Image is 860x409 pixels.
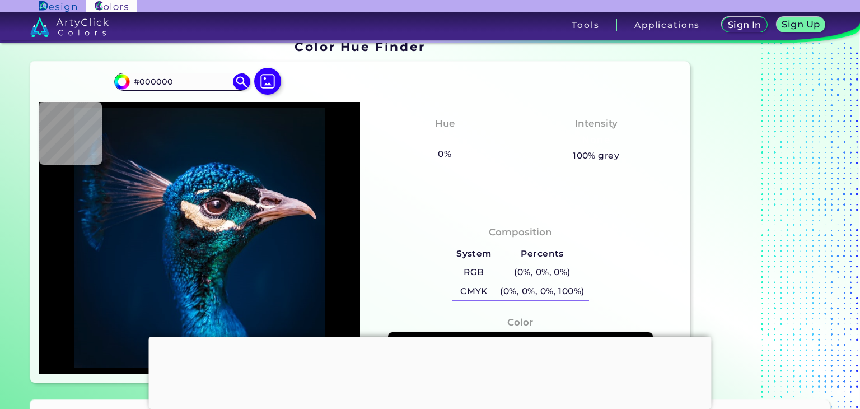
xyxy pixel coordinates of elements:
h1: Color Hue Finder [295,38,425,55]
h5: CMYK [452,282,496,301]
h3: Tools [572,21,599,29]
img: logo_artyclick_colors_white.svg [30,17,109,37]
h4: Hue [435,115,455,132]
img: icon picture [254,68,281,95]
h5: (0%, 0%, 0%) [496,263,589,282]
img: icon search [233,73,250,90]
h5: Percents [496,245,589,263]
a: Sign In [724,18,765,32]
h5: (0%, 0%, 0%, 100%) [496,282,589,301]
h4: Color [507,314,533,331]
h3: Applications [634,21,700,29]
h5: System [452,245,496,263]
h5: 0% [433,147,455,161]
h5: 100% grey [573,148,619,163]
h3: None [426,133,464,147]
h5: RGB [452,263,496,282]
h4: Intensity [575,115,618,132]
a: Sign Up [779,18,823,32]
h5: Sign Up [784,20,819,29]
iframe: Advertisement [694,35,834,387]
h3: None [577,133,615,147]
h4: Composition [489,224,552,240]
img: img_pavlin.jpg [45,108,354,368]
h5: Sign In [730,21,760,29]
iframe: Advertisement [149,337,712,406]
img: ArtyClick Design logo [39,1,77,12]
input: type color.. [130,75,234,90]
